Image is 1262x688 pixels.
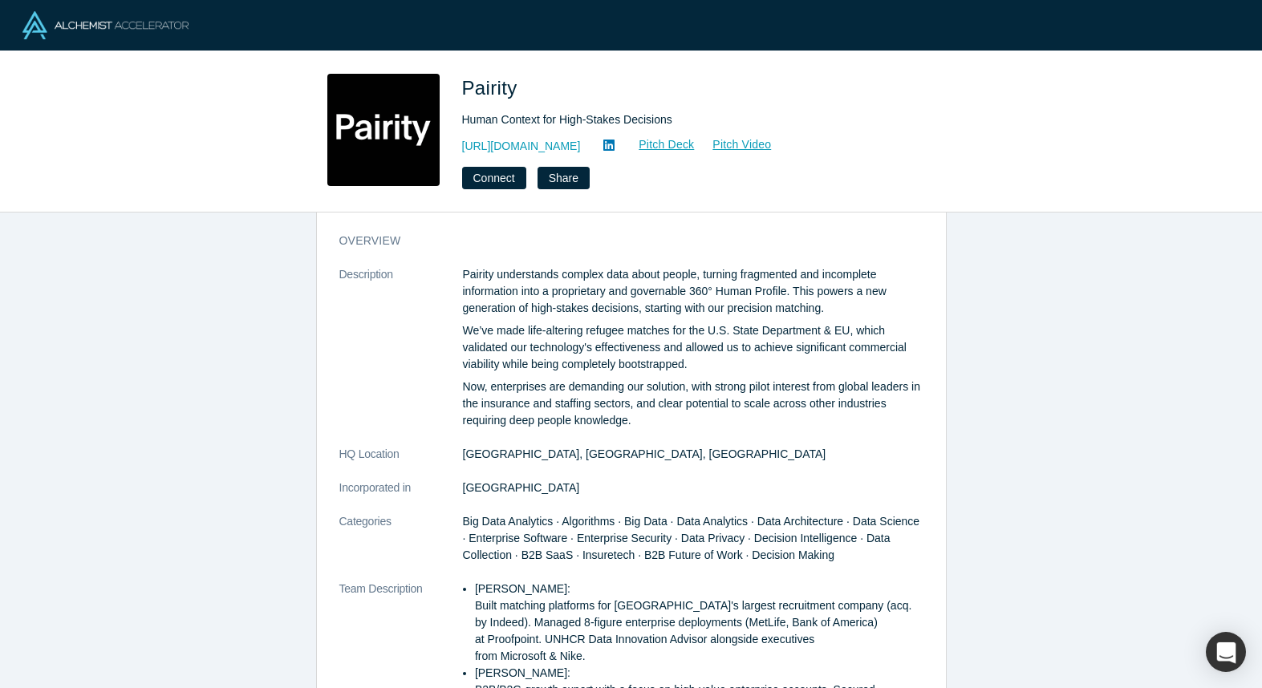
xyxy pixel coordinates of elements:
[463,446,923,463] dd: [GEOGRAPHIC_DATA], [GEOGRAPHIC_DATA], [GEOGRAPHIC_DATA]
[339,480,463,513] dt: Incorporated in
[462,138,581,155] a: [URL][DOMAIN_NAME]
[339,513,463,581] dt: Categories
[339,446,463,480] dt: HQ Location
[621,136,695,154] a: Pitch Deck
[475,581,923,665] li: [PERSON_NAME]: Built matching platforms for [GEOGRAPHIC_DATA]'s largest recruitment company (acq....
[462,77,523,99] span: Pairity
[463,480,923,496] dd: [GEOGRAPHIC_DATA]
[462,111,911,128] div: Human Context for High-Stakes Decisions
[462,167,526,189] button: Connect
[695,136,772,154] a: Pitch Video
[463,266,923,317] p: Pairity understands complex data about people, turning fragmented and incomplete information into...
[538,167,590,189] button: Share
[327,74,440,186] img: Pairity's Logo
[339,233,901,249] h3: overview
[463,322,923,373] p: We’ve made life-altering refugee matches for the U.S. State Department & EU, which validated our ...
[22,11,189,39] img: Alchemist Logo
[339,266,463,446] dt: Description
[463,515,920,561] span: Big Data Analytics · Algorithms · Big Data · Data Analytics · Data Architecture · Data Science · ...
[463,378,923,429] p: Now, enterprises are demanding our solution, with strong pilot interest from global leaders in th...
